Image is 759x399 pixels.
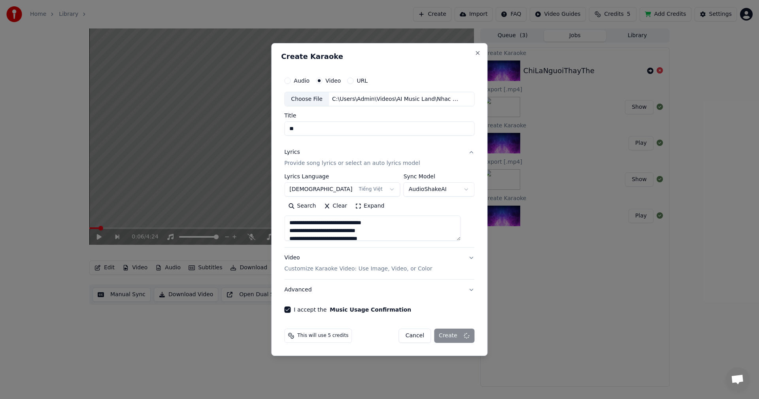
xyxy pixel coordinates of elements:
p: Customize Karaoke Video: Use Image, Video, or Color [284,265,432,273]
label: Title [284,113,474,119]
div: C:\Users\Admin\Videos\AI Music Land\Nhac Viet\Chi La Nguoi Thay The\ChiLaNguoiThayThe.mp4 [329,95,463,103]
label: URL [357,78,368,83]
button: VideoCustomize Karaoke Video: Use Image, Video, or Color [284,248,474,280]
button: Advanced [284,280,474,300]
p: Provide song lyrics or select an auto lyrics model [284,160,420,168]
label: Sync Model [404,174,475,180]
div: Lyrics [284,149,300,157]
button: LyricsProvide song lyrics or select an auto lyrics model [284,142,474,174]
button: I accept the [330,307,411,312]
label: Audio [294,78,310,83]
span: This will use 5 credits [297,333,348,339]
h2: Create Karaoke [281,53,478,60]
label: Lyrics Language [284,174,400,180]
button: Clear [320,200,351,213]
label: Video [325,78,341,83]
button: Cancel [399,329,431,343]
div: Choose File [285,92,329,106]
div: Video [284,254,432,273]
div: LyricsProvide song lyrics or select an auto lyrics model [284,174,474,248]
button: Search [284,200,320,213]
button: Expand [351,200,388,213]
label: I accept the [294,307,411,312]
